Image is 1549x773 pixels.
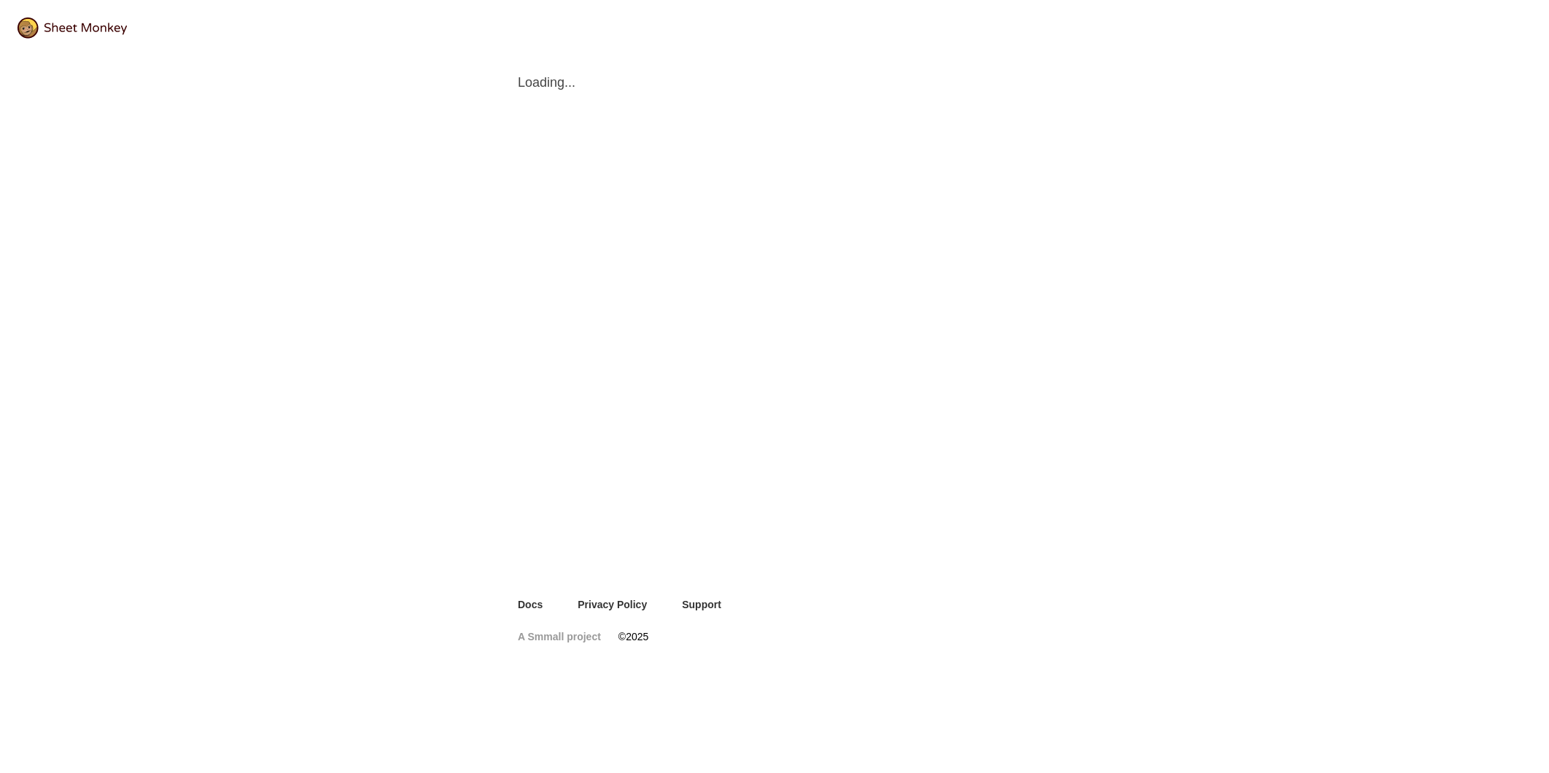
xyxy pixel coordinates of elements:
[518,74,1031,91] span: Loading...
[682,597,721,612] a: Support
[518,629,601,644] a: A Smmall project
[618,629,648,644] span: © 2025
[518,597,543,612] a: Docs
[578,597,647,612] a: Privacy Policy
[18,18,127,39] img: logo@2x.png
